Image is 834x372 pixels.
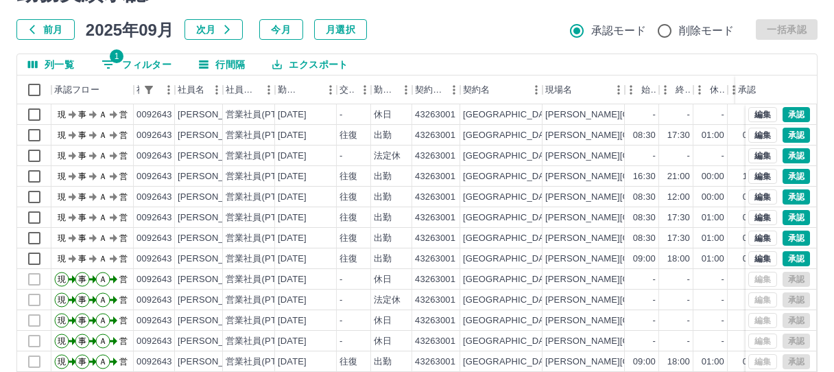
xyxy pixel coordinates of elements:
[278,170,307,183] div: [DATE]
[339,314,342,327] div: -
[415,314,455,327] div: 43263001
[748,148,777,163] button: 編集
[659,75,693,104] div: 終業
[17,54,85,75] button: 列選択
[278,191,307,204] div: [DATE]
[545,253,715,266] div: [PERSON_NAME][GEOGRAPHIC_DATA]
[136,314,172,327] div: 0092643
[415,170,455,183] div: 43263001
[702,170,724,183] div: 00:00
[722,273,724,286] div: -
[748,210,777,225] button: 編集
[278,335,307,348] div: [DATE]
[78,130,86,140] text: 事
[278,108,307,121] div: [DATE]
[702,356,724,369] div: 01:00
[99,172,107,181] text: Ａ
[748,128,777,143] button: 編集
[653,335,656,348] div: -
[58,357,66,367] text: 現
[783,107,810,122] button: 承認
[58,295,66,305] text: 現
[226,294,298,307] div: 営業社員(PT契約)
[667,211,690,224] div: 17:30
[86,19,174,40] h5: 2025年09月
[99,151,107,161] text: Ａ
[119,172,128,181] text: 営
[119,110,128,119] text: 営
[78,254,86,264] text: 事
[54,75,99,104] div: 承認フロー
[136,294,172,307] div: 0092643
[178,129,252,142] div: [PERSON_NAME]
[738,75,756,104] div: 承認
[702,129,724,142] div: 01:00
[743,191,765,204] div: 08:30
[301,80,320,100] button: ソート
[374,191,392,204] div: 出勤
[136,253,172,266] div: 0092643
[396,80,416,100] button: メニュー
[78,110,86,119] text: 事
[178,191,252,204] div: [PERSON_NAME]
[78,336,86,346] text: 事
[99,336,107,346] text: Ａ
[463,108,558,121] div: [GEOGRAPHIC_DATA]
[259,80,279,100] button: メニュー
[178,150,252,163] div: [PERSON_NAME]
[545,129,715,142] div: [PERSON_NAME][GEOGRAPHIC_DATA]
[78,275,86,284] text: 事
[226,191,298,204] div: 営業社員(PT契約)
[136,335,172,348] div: 0092643
[178,314,252,327] div: [PERSON_NAME]
[226,356,298,369] div: 営業社員(PT契約)
[545,170,715,183] div: [PERSON_NAME][GEOGRAPHIC_DATA]
[545,150,715,163] div: [PERSON_NAME][GEOGRAPHIC_DATA]
[178,75,204,104] div: 社員名
[748,169,777,184] button: 編集
[178,211,252,224] div: [PERSON_NAME]
[722,314,724,327] div: -
[320,80,341,100] button: メニュー
[136,356,172,369] div: 0092643
[119,295,128,305] text: 営
[136,273,172,286] div: 0092643
[226,211,298,224] div: 営業社員(PT契約)
[136,211,172,224] div: 0092643
[412,75,460,104] div: 契約コード
[178,356,252,369] div: [PERSON_NAME]
[463,253,558,266] div: [GEOGRAPHIC_DATA]
[226,108,298,121] div: 営業社員(PT契約)
[78,151,86,161] text: 事
[444,80,464,100] button: メニュー
[91,54,182,75] button: フィルター表示
[415,273,455,286] div: 43263001
[51,75,134,104] div: 承認フロー
[415,108,455,121] div: 43263001
[58,130,66,140] text: 現
[374,170,392,183] div: 出勤
[633,191,656,204] div: 08:30
[58,151,66,161] text: 現
[783,128,810,143] button: 承認
[374,232,392,245] div: 出勤
[702,253,724,266] div: 01:00
[415,356,455,369] div: 43263001
[783,210,810,225] button: 承認
[374,129,392,142] div: 出勤
[545,294,715,307] div: [PERSON_NAME][GEOGRAPHIC_DATA]
[687,273,690,286] div: -
[743,211,765,224] div: 08:30
[339,273,342,286] div: -
[374,211,392,224] div: 出勤
[58,110,66,119] text: 現
[783,169,810,184] button: 承認
[545,273,715,286] div: [PERSON_NAME][GEOGRAPHIC_DATA]
[722,294,724,307] div: -
[178,253,252,266] div: [PERSON_NAME]
[339,150,342,163] div: -
[339,211,357,224] div: 往復
[415,253,455,266] div: 43263001
[119,316,128,325] text: 営
[136,150,172,163] div: 0092643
